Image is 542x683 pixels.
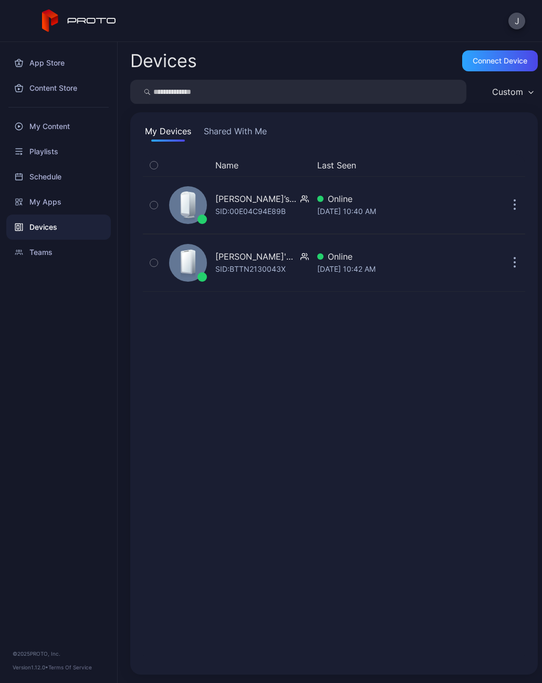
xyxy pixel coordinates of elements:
button: Name [215,159,238,172]
div: Connect device [473,57,527,65]
a: Content Store [6,76,111,101]
a: My Apps [6,189,111,215]
div: [PERSON_NAME]’s Proto M2 [215,193,296,205]
button: J [508,13,525,29]
div: SID: 00E04C94E89B [215,205,286,218]
a: Playlists [6,139,111,164]
div: Online [317,250,475,263]
button: Shared With Me [202,125,269,142]
div: [DATE] 10:42 AM [317,263,475,275]
div: © 2025 PROTO, Inc. [13,649,105,658]
div: SID: BTTN2130043X [215,263,286,275]
a: Devices [6,215,111,240]
div: Update Device [479,159,492,172]
div: [DATE] 10:40 AM [317,205,475,218]
h2: Devices [130,51,197,70]
a: Terms Of Service [48,664,92,670]
button: Connect device [462,50,538,71]
button: Custom [487,80,538,104]
a: Teams [6,240,111,265]
button: My Devices [143,125,193,142]
a: My Content [6,114,111,139]
div: Custom [492,87,523,97]
div: [PERSON_NAME]'s Proto Luma [215,250,296,263]
div: Options [504,159,525,172]
a: Schedule [6,164,111,189]
div: Online [317,193,475,205]
button: Last Seen [317,159,471,172]
a: App Store [6,50,111,76]
span: Version 1.12.0 • [13,664,48,670]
